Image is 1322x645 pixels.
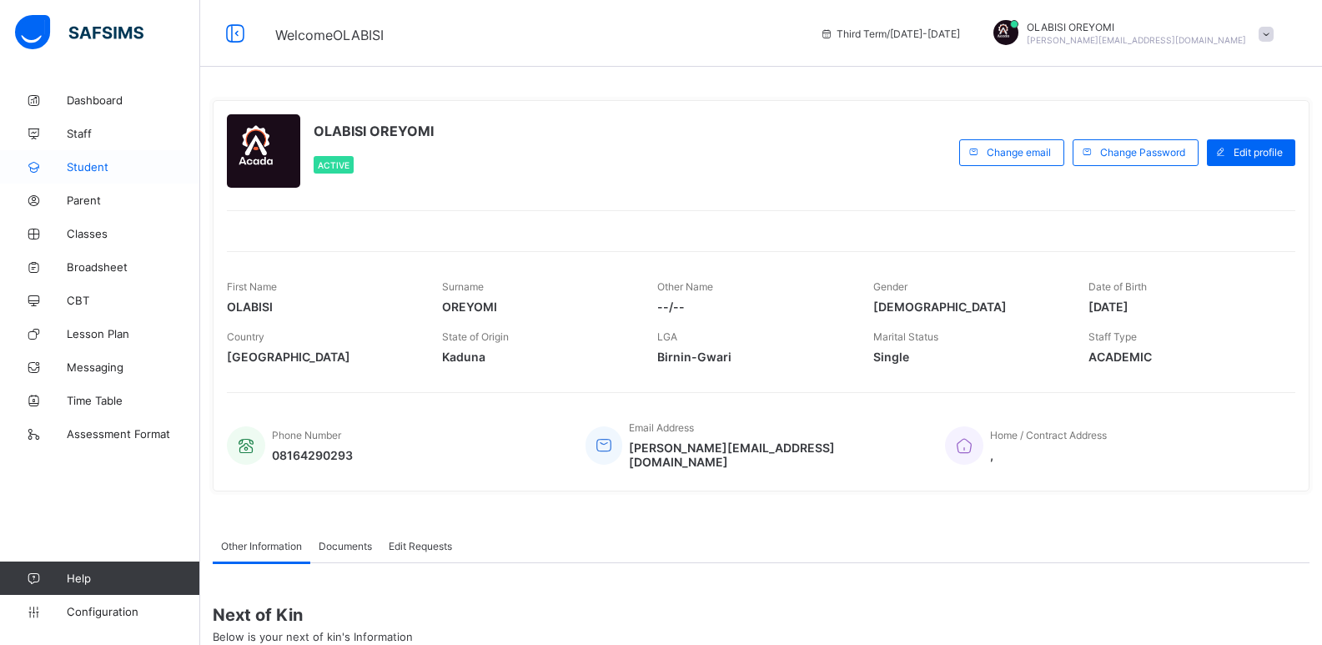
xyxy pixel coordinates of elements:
span: Email Address [629,421,694,434]
span: Parent [67,194,200,207]
span: 08164290293 [272,448,353,462]
span: Home / Contract Address [990,429,1107,441]
span: Broadsheet [67,260,200,274]
span: Marital Status [873,330,938,343]
span: Assessment Format [67,427,200,441]
span: First Name [227,280,277,293]
span: [DATE] [1088,300,1279,314]
span: Gender [873,280,907,293]
span: Configuration [67,605,199,618]
img: safsims [15,15,143,50]
span: Time Table [67,394,200,407]
span: [PERSON_NAME][EMAIL_ADDRESS][DOMAIN_NAME] [1027,35,1246,45]
span: Help [67,572,199,585]
span: Kaduna [442,350,632,364]
span: Surname [442,280,484,293]
span: LGA [657,330,677,343]
span: [PERSON_NAME][EMAIL_ADDRESS][DOMAIN_NAME] [629,441,920,469]
span: Other Information [221,540,302,552]
span: [DEMOGRAPHIC_DATA] [873,300,1063,314]
span: Messaging [67,360,200,374]
span: Active [318,160,349,170]
span: ACADEMIC [1088,350,1279,364]
span: Other Name [657,280,713,293]
span: Date of Birth [1088,280,1147,293]
span: CBT [67,294,200,307]
span: Lesson Plan [67,327,200,340]
span: Phone Number [272,429,341,441]
span: OREYOMI [442,300,632,314]
span: Documents [319,540,372,552]
span: OLABISI OREYOMI [1027,21,1246,33]
span: Welcome OLABISI [275,27,384,43]
span: OLABISI [227,300,417,314]
span: Change Password [1100,146,1185,159]
span: Edit profile [1234,146,1283,159]
span: Single [873,350,1063,364]
span: Birnin-Gwari [657,350,847,364]
span: Below is your next of kin's Information [213,630,413,643]
span: Classes [67,227,200,240]
span: Dashboard [67,93,200,107]
span: Staff Type [1088,330,1137,343]
span: Next of Kin [213,605,1309,625]
span: OLABISI OREYOMI [314,123,434,139]
span: State of Origin [442,330,509,343]
span: Edit Requests [389,540,452,552]
span: [GEOGRAPHIC_DATA] [227,350,417,364]
span: Change email [987,146,1051,159]
span: Student [67,160,200,174]
span: --/-- [657,300,847,314]
span: session/term information [820,28,960,40]
span: Country [227,330,264,343]
span: , [990,448,1107,462]
div: OLABISIOREYOMI [977,20,1282,48]
span: Staff [67,127,200,140]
